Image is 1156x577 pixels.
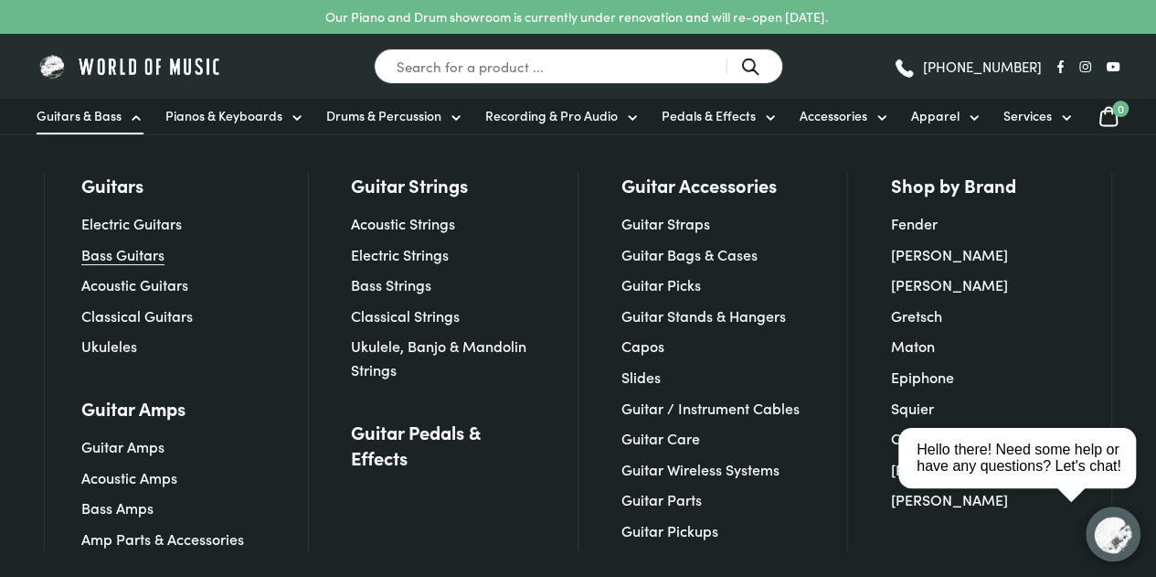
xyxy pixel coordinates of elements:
[891,336,935,356] a: Maton
[351,305,460,326] a: Classical Strings
[374,48,783,84] input: Search for a product ...
[891,172,1016,198] a: Shop by Brand
[621,367,661,387] a: Slides
[81,497,154,518] a: Bass Amps
[621,244,758,264] a: Guitar Bags & Cases
[621,520,718,540] a: Guitar Pickups
[891,213,938,233] a: Fender
[621,336,664,356] a: Capos
[621,274,701,294] a: Guitar Picks
[891,367,954,387] a: Epiphone
[81,172,143,198] a: Guitars
[662,106,756,125] span: Pedals & Effects
[621,459,780,479] a: Guitar Wireless Systems
[621,172,777,198] a: Guitar Accessories
[891,244,1008,264] a: [PERSON_NAME]
[351,336,526,379] a: Ukulele, Banjo & Mandolin Strings
[81,529,244,549] a: Amp Parts & Accessories
[81,336,137,356] a: Ukuleles
[800,106,867,125] span: Accessories
[81,213,182,233] a: Electric Guitars
[351,274,431,294] a: Bass Strings
[81,436,164,456] a: Guitar Amps
[891,274,1008,294] a: [PERSON_NAME]
[621,428,700,448] a: Guitar Care
[81,244,164,264] a: Bass Guitars
[351,213,455,233] a: Acoustic Strings
[37,52,224,80] img: World of Music
[923,59,1042,73] span: [PHONE_NUMBER]
[621,305,786,326] a: Guitar Stands & Hangers
[911,106,960,125] span: Apparel
[81,467,177,487] a: Acoustic Amps
[165,106,282,125] span: Pianos & Keyboards
[891,305,942,326] a: Gretsch
[325,7,828,27] p: Our Piano and Drum showroom is currently under renovation and will re-open [DATE].
[485,106,618,125] span: Recording & Pro Audio
[351,172,468,198] a: Guitar Strings
[351,244,449,264] a: Electric Strings
[1112,101,1129,117] span: 0
[621,398,800,418] a: Guitar / Instrument Cables
[621,489,702,509] a: Guitar Parts
[891,376,1156,577] iframe: Chat with our support team
[81,274,188,294] a: Acoustic Guitars
[81,305,193,326] a: Classical Guitars
[81,395,186,421] a: Guitar Amps
[37,106,122,125] span: Guitars & Bass
[1003,106,1052,125] span: Services
[351,419,535,470] a: Guitar Pedals & Effects
[326,106,441,125] span: Drums & Percussion
[621,213,710,233] a: Guitar Straps
[893,53,1042,80] a: [PHONE_NUMBER]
